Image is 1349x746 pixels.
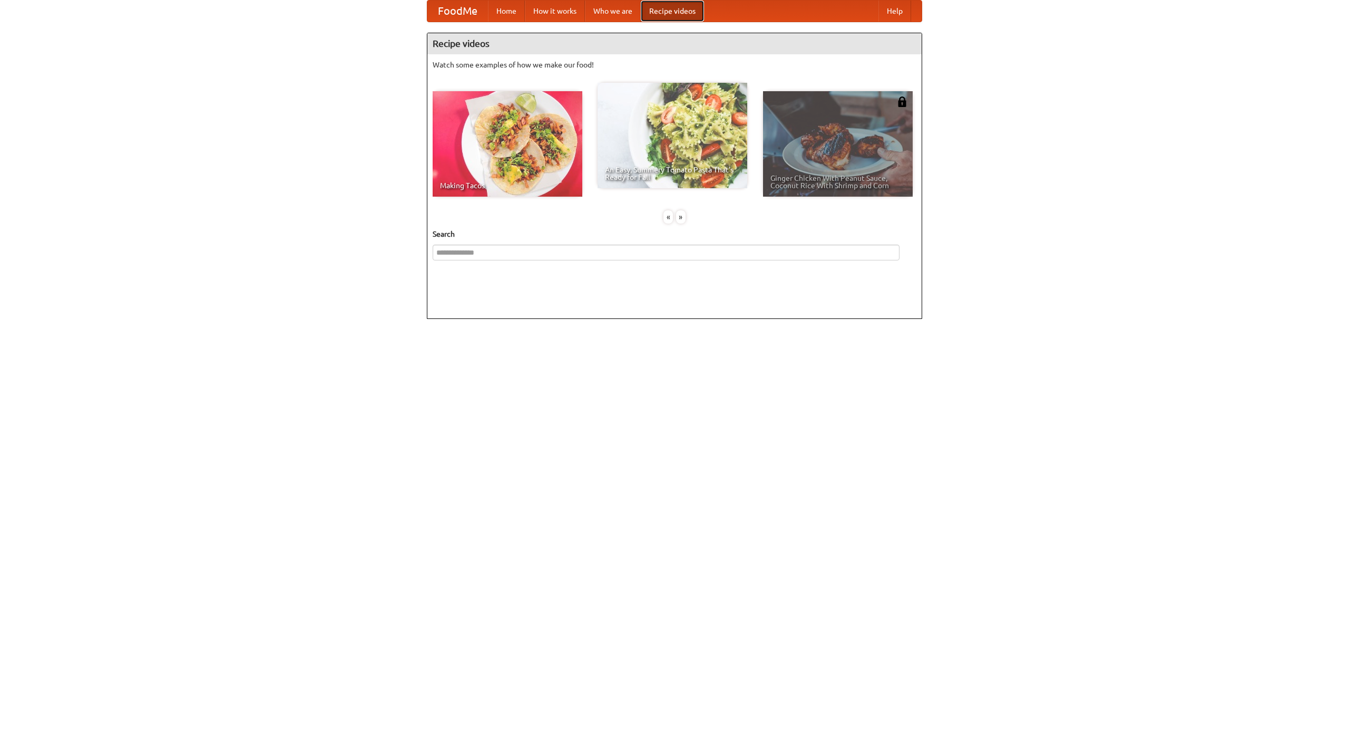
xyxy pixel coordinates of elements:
a: Recipe videos [641,1,704,22]
span: Making Tacos [440,182,575,189]
div: « [663,210,673,224]
h4: Recipe videos [427,33,922,54]
h5: Search [433,229,916,239]
a: Who we are [585,1,641,22]
a: Home [488,1,525,22]
a: How it works [525,1,585,22]
img: 483408.png [897,96,907,107]
a: Making Tacos [433,91,582,197]
a: FoodMe [427,1,488,22]
div: » [676,210,686,224]
p: Watch some examples of how we make our food! [433,60,916,70]
a: Help [878,1,911,22]
a: An Easy, Summery Tomato Pasta That's Ready for Fall [598,83,747,188]
span: An Easy, Summery Tomato Pasta That's Ready for Fall [605,166,740,181]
